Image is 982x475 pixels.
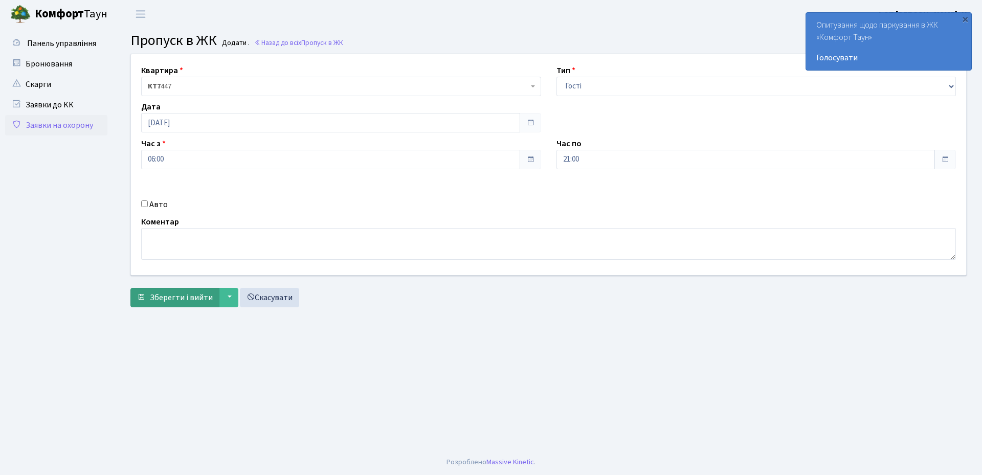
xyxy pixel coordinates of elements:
label: Час з [141,138,166,150]
span: Пропуск в ЖК [130,30,217,51]
a: Голосувати [816,52,961,64]
button: Зберегти і вийти [130,288,219,307]
span: Панель управління [27,38,96,49]
label: Дата [141,101,161,113]
a: Скасувати [240,288,299,307]
b: Комфорт [35,6,84,22]
a: Панель управління [5,33,107,54]
a: Заявки на охорону [5,115,107,135]
b: ФОП [PERSON_NAME]. Н. [877,9,970,20]
div: Розроблено . [447,457,535,468]
a: Massive Kinetic [486,457,534,467]
a: Назад до всіхПропуск в ЖК [254,38,343,48]
div: Опитування щодо паркування в ЖК «Комфорт Таун» [806,13,971,70]
span: <b>КТ7</b>&nbsp;&nbsp;&nbsp;447 [141,77,541,96]
a: Заявки до КК [5,95,107,115]
a: Скарги [5,74,107,95]
div: × [960,14,970,24]
span: Пропуск в ЖК [301,38,343,48]
label: Авто [149,198,168,211]
small: Додати . [220,39,250,48]
span: Таун [35,6,107,23]
button: Переключити навігацію [128,6,153,22]
label: Коментар [141,216,179,228]
label: Час по [556,138,582,150]
a: Бронювання [5,54,107,74]
label: Тип [556,64,575,77]
span: <b>КТ7</b>&nbsp;&nbsp;&nbsp;447 [148,81,528,92]
span: Зберегти і вийти [150,292,213,303]
label: Квартира [141,64,183,77]
b: КТ7 [148,81,161,92]
img: logo.png [10,4,31,25]
a: ФОП [PERSON_NAME]. Н. [877,8,970,20]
